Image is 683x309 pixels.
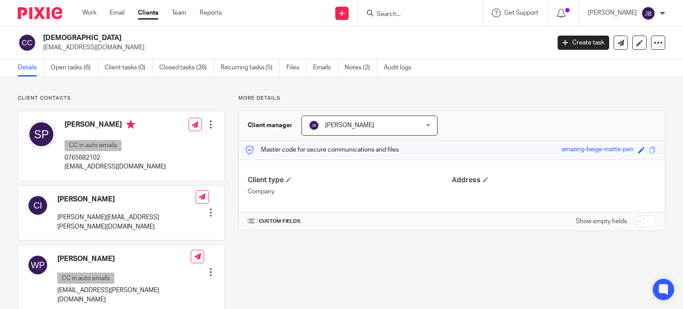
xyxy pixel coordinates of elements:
a: Open tasks (6) [51,59,98,76]
a: Recurring tasks (5) [221,59,280,76]
p: [PERSON_NAME] [588,8,637,17]
a: Audit logs [384,59,418,76]
h4: [PERSON_NAME] [57,254,191,264]
h4: [PERSON_NAME] [57,195,196,204]
a: Details [18,59,44,76]
img: svg%3E [309,120,319,131]
p: CC in auto emails [64,140,121,151]
div: amazing-beige-matte-pen [562,145,634,155]
p: Company [248,187,452,196]
p: [EMAIL_ADDRESS][DOMAIN_NAME] [64,162,166,171]
a: Email [110,8,125,17]
img: svg%3E [27,254,48,276]
a: Reports [200,8,222,17]
span: [PERSON_NAME] [325,122,374,128]
a: Emails [313,59,338,76]
a: Clients [138,8,158,17]
p: [EMAIL_ADDRESS][PERSON_NAME][DOMAIN_NAME] [57,286,191,304]
p: Client contacts [18,95,225,102]
img: svg%3E [641,6,655,20]
a: Files [286,59,306,76]
h2: [DEMOGRAPHIC_DATA] [43,33,444,43]
h4: Address [452,176,656,185]
a: Client tasks (0) [104,59,153,76]
img: svg%3E [27,120,56,148]
a: Notes (2) [345,59,377,76]
p: [EMAIL_ADDRESS][DOMAIN_NAME] [43,43,544,52]
p: Master code for secure communications and files [245,145,399,154]
a: Work [82,8,96,17]
h4: [PERSON_NAME] [64,120,166,131]
p: CC in auto emails [57,273,114,284]
h3: Client manager [248,121,293,130]
p: More details [238,95,665,102]
img: svg%3E [18,33,36,52]
h4: Client type [248,176,452,185]
label: Show empty fields [576,217,627,226]
h4: CUSTOM FIELDS [248,218,452,225]
a: Closed tasks (36) [159,59,214,76]
span: Get Support [504,10,538,16]
a: Create task [558,36,609,50]
img: Pixie [18,7,62,19]
p: 0765682102 [64,153,166,162]
i: Primary [126,120,135,129]
a: Team [172,8,186,17]
p: [PERSON_NAME][EMAIL_ADDRESS][PERSON_NAME][DOMAIN_NAME] [57,213,196,231]
img: svg%3E [27,195,48,216]
input: Search [376,11,456,19]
